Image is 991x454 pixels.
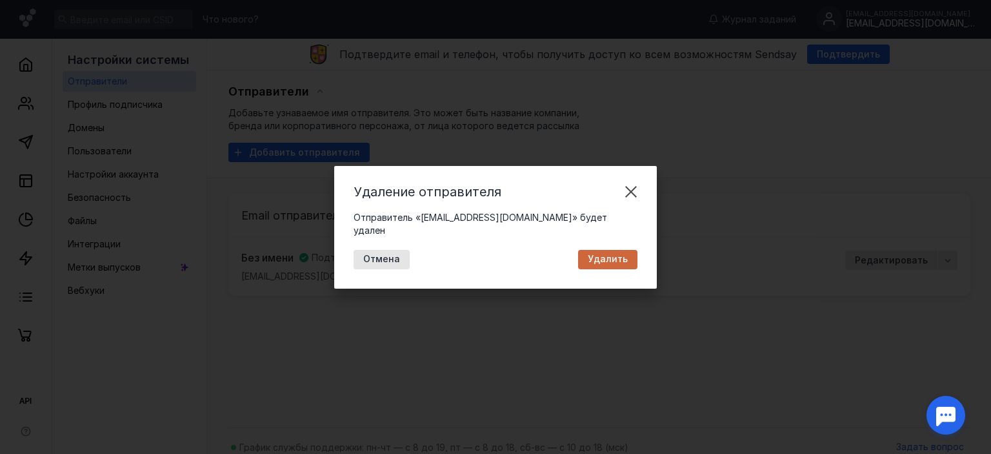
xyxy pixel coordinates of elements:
[354,184,501,200] span: Удаление отправителя
[354,212,607,236] span: Отправитель «[EMAIL_ADDRESS][DOMAIN_NAME]» будет удален
[363,254,400,265] span: Отмена
[588,254,628,265] span: Удалить
[578,250,637,269] button: Удалить
[354,250,410,269] button: Отмена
